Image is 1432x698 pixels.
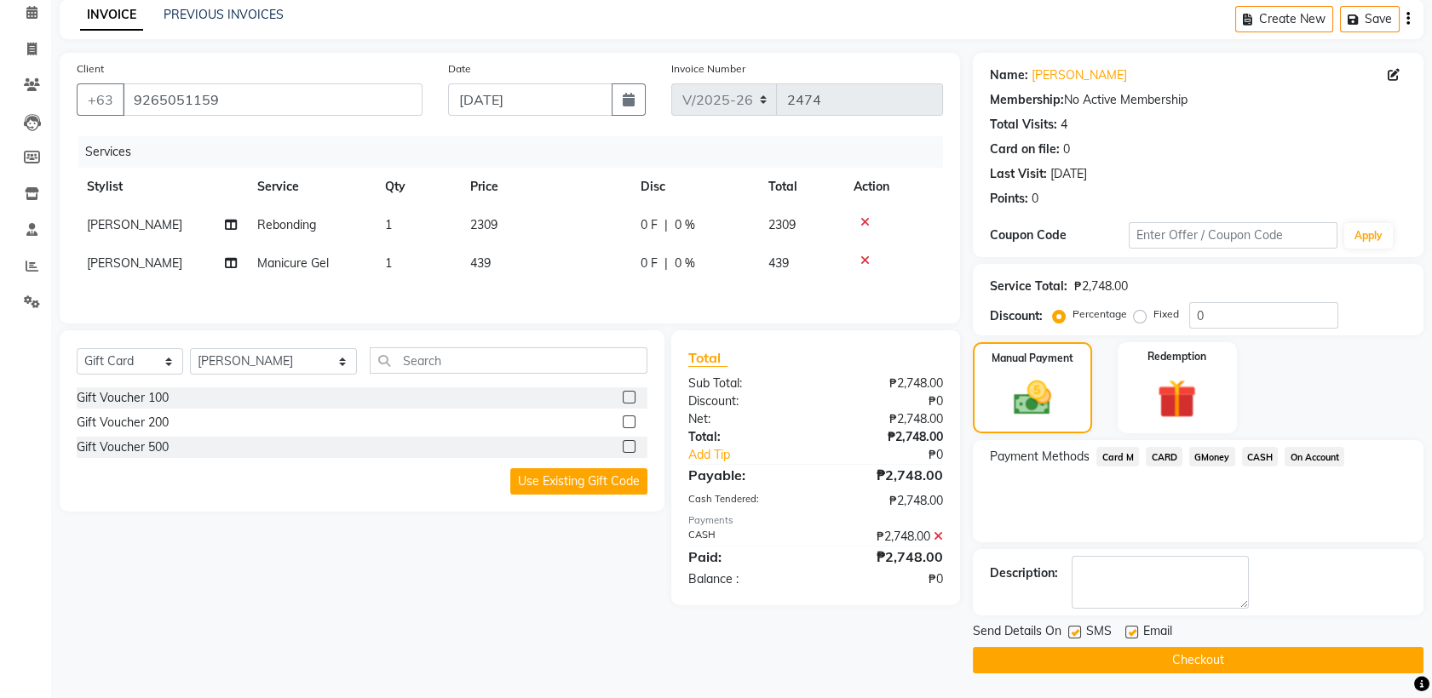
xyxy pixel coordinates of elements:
[676,410,816,428] div: Net:
[990,165,1047,183] div: Last Visit:
[664,216,668,234] span: |
[990,277,1067,295] div: Service Total:
[470,255,491,271] span: 439
[1340,6,1400,32] button: Save
[87,217,182,232] span: [PERSON_NAME]
[990,226,1129,244] div: Coupon Code
[990,448,1090,466] span: Payment Methods
[1344,223,1393,249] button: Apply
[664,255,668,272] span: |
[973,622,1061,644] span: Send Details On
[641,216,658,234] span: 0 F
[448,61,471,77] label: Date
[77,389,169,407] div: Gift Voucher 100
[470,217,497,232] span: 2309
[1061,116,1067,134] div: 4
[1145,375,1209,423] img: _gift.svg
[1096,447,1139,466] span: Card M
[816,428,957,446] div: ₱2,748.00
[758,168,843,206] th: Total
[816,375,957,392] div: ₱2,748.00
[676,492,816,510] div: Cash Tendered:
[675,255,695,272] span: 0 %
[768,217,796,232] span: 2309
[641,255,658,272] span: 0 F
[460,168,630,206] th: Price
[77,438,169,456] div: Gift Voucher 500
[676,570,816,588] div: Balance :
[816,392,957,410] div: ₱0
[87,255,182,271] span: [PERSON_NAME]
[990,140,1060,158] div: Card on file:
[1147,349,1206,364] label: Redemption
[164,7,284,22] a: PREVIOUS INVOICES
[992,351,1073,366] label: Manual Payment
[385,255,392,271] span: 1
[816,465,957,485] div: ₱2,748.00
[816,410,957,428] div: ₱2,748.00
[77,414,169,432] div: Gift Voucher 200
[839,446,956,464] div: ₱0
[385,217,392,232] span: 1
[973,647,1423,673] button: Checkout
[676,392,816,410] div: Discount:
[1050,165,1087,183] div: [DATE]
[675,216,695,234] span: 0 %
[676,528,816,546] div: CASH
[1063,140,1070,158] div: 0
[816,570,957,588] div: ₱0
[990,307,1043,325] div: Discount:
[375,168,460,206] th: Qty
[688,513,943,528] div: Payments
[1073,306,1127,322] label: Percentage
[77,168,247,206] th: Stylist
[257,255,329,271] span: Manicure Gel
[1129,222,1337,249] input: Enter Offer / Coupon Code
[990,66,1028,84] div: Name:
[77,61,104,77] label: Client
[1032,66,1127,84] a: [PERSON_NAME]
[816,546,957,567] div: ₱2,748.00
[1002,376,1063,420] img: _cash.svg
[676,546,816,567] div: Paid:
[1242,447,1279,466] span: CASH
[1189,447,1235,466] span: GMoney
[990,91,1406,109] div: No Active Membership
[676,428,816,446] div: Total:
[1086,622,1112,644] span: SMS
[123,83,423,116] input: Search by Name/Mobile/Email/Code
[247,168,375,206] th: Service
[990,116,1057,134] div: Total Visits:
[1235,6,1333,32] button: Create New
[676,446,839,464] a: Add Tip
[1153,306,1179,322] label: Fixed
[768,255,789,271] span: 439
[676,465,816,485] div: Payable:
[990,91,1064,109] div: Membership:
[1032,190,1038,208] div: 0
[990,564,1058,582] div: Description:
[1146,447,1182,466] span: CARD
[1074,277,1128,295] div: ₱2,748.00
[630,168,758,206] th: Disc
[816,492,957,510] div: ₱2,748.00
[1285,447,1344,466] span: On Account
[676,375,816,392] div: Sub Total:
[688,349,728,367] span: Total
[77,83,124,116] button: +63
[816,528,957,546] div: ₱2,748.00
[990,190,1028,208] div: Points:
[370,347,647,374] input: Search
[843,168,943,206] th: Action
[257,217,316,232] span: Rebonding
[510,468,647,495] button: Use Existing Gift Code
[78,136,956,168] div: Services
[1143,622,1172,644] span: Email
[671,61,745,77] label: Invoice Number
